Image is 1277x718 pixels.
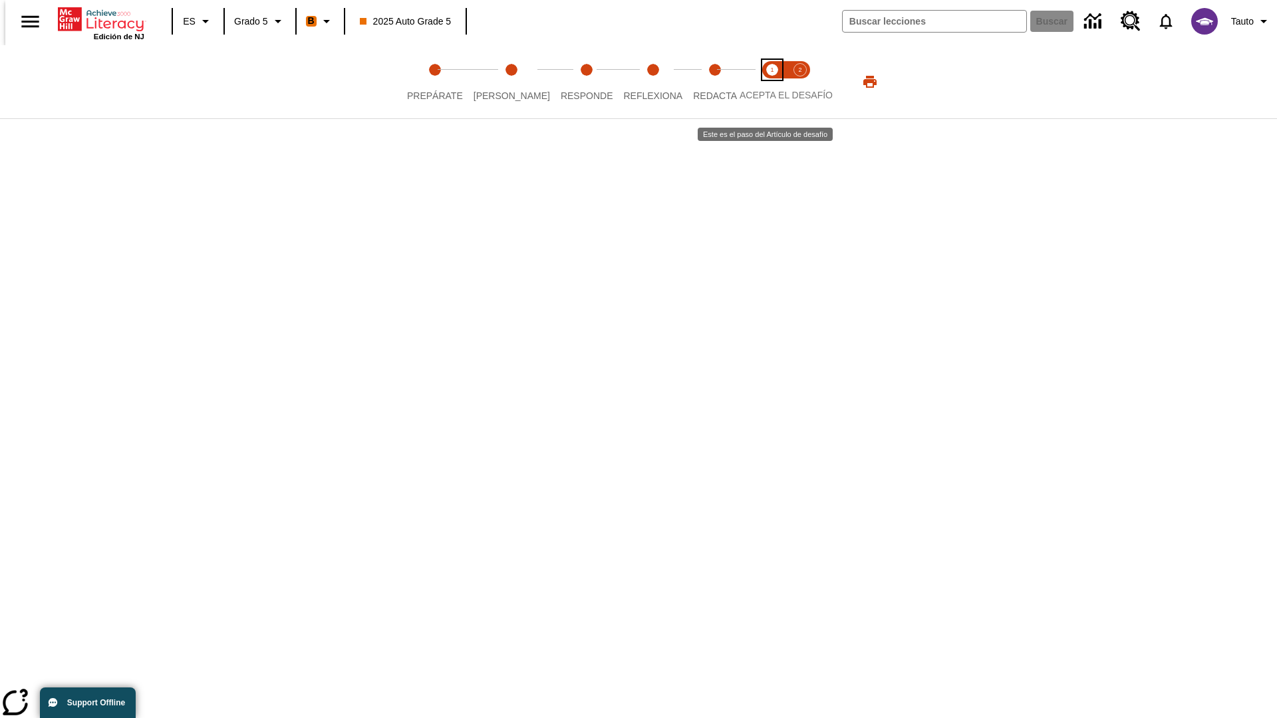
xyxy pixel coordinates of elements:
img: avatar image [1191,8,1218,35]
button: Escoja un nuevo avatar [1183,4,1226,39]
input: Buscar campo [843,11,1026,32]
a: Notificaciones [1149,4,1183,39]
button: Redacta step 5 of 5 [682,45,748,118]
button: Imprimir [849,70,891,94]
button: Perfil/Configuración [1226,9,1277,33]
button: Boost El color de la clase es anaranjado. Cambiar el color de la clase. [301,9,340,33]
button: Acepta el desafío contesta step 2 of 2 [781,45,819,118]
text: 1 [770,66,774,73]
button: Grado: Grado 5, Elige un grado [229,9,291,33]
a: Centro de información [1076,3,1113,40]
span: [PERSON_NAME] [474,90,550,101]
span: ES [183,15,196,29]
button: Reflexiona step 4 of 5 [613,45,693,118]
span: Support Offline [67,698,125,707]
span: Edición de NJ [94,33,144,41]
span: 2025 Auto Grade 5 [360,15,452,29]
span: Tauto [1231,15,1254,29]
span: Responde [561,90,613,101]
div: Portada [58,5,144,41]
button: Lee step 2 of 5 [463,45,561,118]
button: Prepárate step 1 of 5 [396,45,474,118]
span: ACEPTA EL DESAFÍO [740,90,833,100]
span: Reflexiona [623,90,682,101]
button: Support Offline [40,687,136,718]
button: Lenguaje: ES, Selecciona un idioma [177,9,219,33]
button: Acepta el desafío lee step 1 of 2 [753,45,791,118]
a: Centro de recursos, Se abrirá en una pestaña nueva. [1113,3,1149,39]
span: Grado 5 [234,15,268,29]
button: Responde step 3 of 5 [550,45,624,118]
span: Redacta [693,90,737,101]
div: Este es el paso del Artículo de desafío [698,128,833,141]
text: 2 [798,66,801,73]
button: Abrir el menú lateral [11,2,50,41]
span: B [308,13,315,29]
span: Prepárate [407,90,463,101]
